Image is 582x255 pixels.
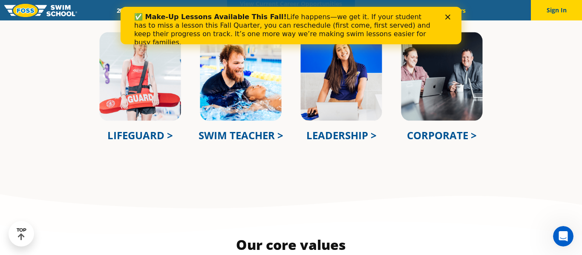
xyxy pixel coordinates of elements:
[553,226,573,246] iframe: Intercom live chat
[407,128,477,142] a: CORPORATE >
[90,236,492,253] h3: Our core values
[320,6,411,14] a: Swim Like [PERSON_NAME]
[14,6,314,40] div: Life happens—we get it. If your student has to miss a lesson this Fall Quarter, you can reschedul...
[121,7,461,44] iframe: Intercom live chat banner
[107,128,173,142] a: LIFEGUARD >
[14,6,166,14] b: ✅ Make-Up Lessons Available This Fall!
[162,6,198,14] a: Schools
[17,227,26,241] div: TOP
[306,128,377,142] a: LEADERSHIP >
[4,4,77,17] img: FOSS Swim School Logo
[109,6,162,14] a: 2025 Calendar
[438,6,473,14] a: Careers
[411,6,438,14] a: Blog
[199,128,283,142] a: SWIM TEACHER >
[198,6,273,14] a: Swim Path® Program
[325,8,333,13] div: Close
[273,6,321,14] a: About FOSS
